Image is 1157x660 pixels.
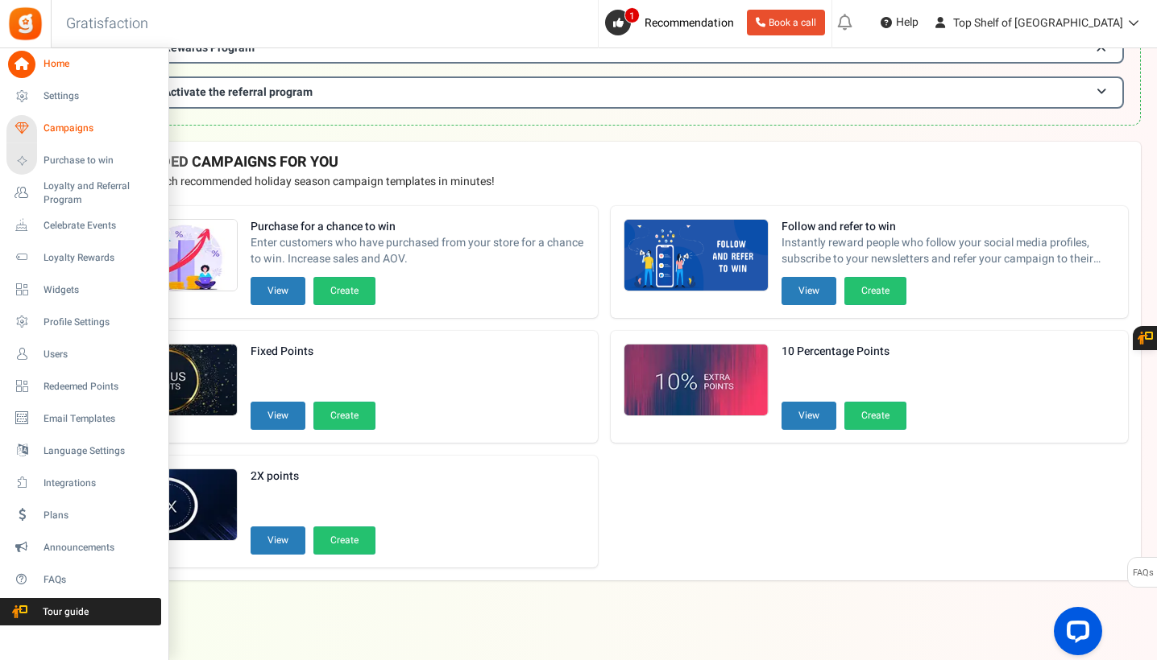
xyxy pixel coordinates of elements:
span: Celebrate Events [44,219,156,233]
button: View [251,277,305,305]
span: Widgets [44,283,156,297]
button: Create [844,402,906,430]
span: Integrations [44,476,156,490]
button: Create [313,402,375,430]
a: Book a call [747,10,825,35]
span: Plans [44,509,156,522]
img: Recommended Campaigns [624,220,768,292]
span: Purchase to win [44,154,156,167]
p: Preview and launch recommended holiday season campaign templates in minutes! [80,174,1128,190]
a: FAQs [6,566,161,593]
a: Integrations [6,469,161,497]
span: Help [892,14,919,31]
span: FAQs [44,573,156,587]
button: View [251,526,305,555]
a: Profile Settings [6,308,161,336]
span: 1 [624,7,640,23]
strong: 2X points [251,468,375,485]
a: Redeemed Points [6,373,161,400]
a: Home [6,51,161,78]
strong: Purchase for a chance to win [251,219,585,235]
a: Plans [6,501,161,529]
a: Widgets [6,276,161,303]
a: Users [6,340,161,368]
a: Settings [6,83,161,110]
img: Gratisfaction [7,6,44,42]
span: FAQs [1132,558,1154,588]
span: Announcements [44,541,156,555]
span: Loyalty and Referral Program [44,179,161,207]
button: View [782,402,836,430]
span: Redeemed Points [44,380,156,394]
span: Home [44,57,156,71]
span: Users [44,348,156,361]
a: Purchase to win [6,147,161,175]
strong: Fixed Points [251,344,375,360]
button: View [251,402,305,430]
span: Activate the referral program [164,84,313,101]
span: Email Templates [44,412,156,426]
a: Email Templates [6,405,161,432]
button: Create [313,526,375,555]
button: Create [844,277,906,305]
span: Tour guide [7,605,120,619]
a: Announcements [6,534,161,561]
a: Loyalty and Referral Program [6,179,161,207]
span: Profile Settings [44,316,156,329]
span: Loyalty Rewards [44,251,156,265]
strong: Follow and refer to win [782,219,1116,235]
span: Settings [44,89,156,103]
h4: RECOMMENDED CAMPAIGNS FOR YOU [80,155,1128,171]
span: Language Settings [44,444,156,458]
a: Campaigns [6,115,161,142]
span: Campaigns [44,122,156,135]
a: Loyalty Rewards [6,244,161,271]
a: Help [874,10,925,35]
span: Enter customers who have purchased from your store for a chance to win. Increase sales and AOV. [251,235,585,267]
a: 1 Recommendation [605,10,740,35]
strong: 10 Percentage Points [782,344,906,360]
a: Language Settings [6,437,161,464]
button: Create [313,277,375,305]
img: Recommended Campaigns [624,344,768,417]
a: Celebrate Events [6,212,161,239]
h3: Gratisfaction [48,8,166,40]
span: Top Shelf of [GEOGRAPHIC_DATA] [953,14,1123,31]
button: View [782,277,836,305]
span: Instantly reward people who follow your social media profiles, subscribe to your newsletters and ... [782,235,1116,267]
span: Recommendation [645,14,734,31]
